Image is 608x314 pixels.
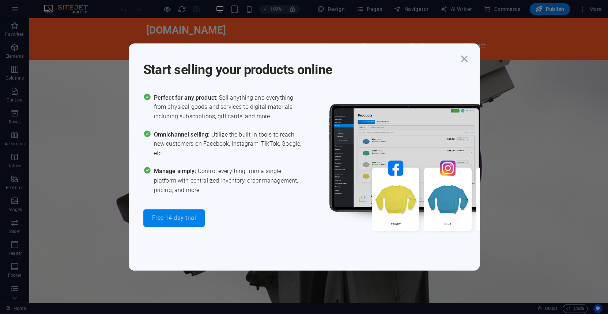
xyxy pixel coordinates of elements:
span: Manage simply: [154,168,198,175]
button: Free 14-day-trial [143,209,205,227]
span: Free 14-day-trial [152,215,196,221]
span: Utilize the built-in tools to reach new customers on Facebook, Instagram, TikTok, Google, etc. [154,130,304,158]
span: Perfect for any product: [154,94,219,101]
img: promo_image.png [317,93,536,253]
span: Omnichannel selling: [154,131,211,138]
span: Control everything from a single platform with centralized inventory, order management, pricing, ... [154,166,304,195]
h1: Start selling your products online [143,52,458,78]
span: Sell anything and everything from physical goods and services to digital materials including subs... [154,93,304,121]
